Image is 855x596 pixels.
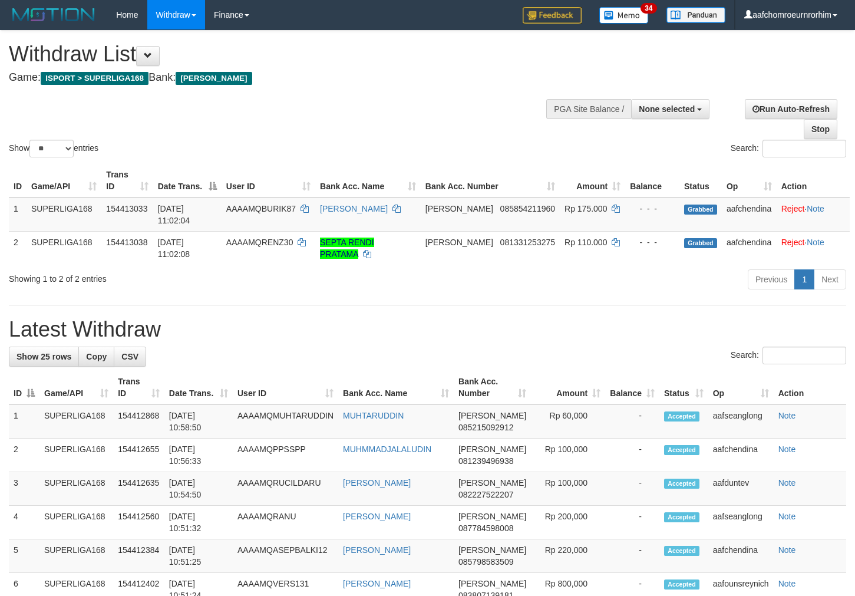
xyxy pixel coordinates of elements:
th: Op: activate to sort column ascending [708,371,774,404]
a: Note [807,204,824,213]
td: 154412635 [113,472,164,506]
td: [DATE] 10:51:32 [164,506,233,539]
span: [PERSON_NAME] [458,478,526,488]
span: Accepted [664,579,699,590]
span: Accepted [664,546,699,556]
td: 2 [9,439,39,472]
label: Show entries [9,140,98,157]
th: Date Trans.: activate to sort column descending [153,164,222,197]
span: Accepted [664,411,699,422]
td: SUPERLIGA168 [39,439,113,472]
span: Copy 081331253275 to clipboard [500,238,555,247]
a: Reject [781,238,805,247]
td: [DATE] 10:56:33 [164,439,233,472]
td: · [777,197,850,232]
select: Showentries [29,140,74,157]
span: Rp 110.000 [565,238,607,247]
td: 5 [9,539,39,573]
th: ID: activate to sort column descending [9,371,39,404]
td: [DATE] 10:58:50 [164,404,233,439]
h1: Latest Withdraw [9,318,846,341]
td: 2 [9,231,27,265]
a: CSV [114,347,146,367]
td: · [777,231,850,265]
span: [PERSON_NAME] [425,238,493,247]
th: Bank Acc. Name: activate to sort column ascending [315,164,421,197]
th: Amount: activate to sort column ascending [531,371,605,404]
th: Action [777,164,850,197]
a: Next [814,269,846,289]
span: Accepted [664,512,699,522]
td: aafchendina [722,231,777,265]
span: Copy 082227522207 to clipboard [458,490,513,499]
th: Date Trans.: activate to sort column ascending [164,371,233,404]
a: [PERSON_NAME] [343,579,411,588]
a: 1 [794,269,814,289]
a: [PERSON_NAME] [343,512,411,521]
th: Bank Acc. Number: activate to sort column ascending [454,371,531,404]
img: Feedback.jpg [523,7,582,24]
img: MOTION_logo.png [9,6,98,24]
label: Search: [731,140,846,157]
td: SUPERLIGA168 [39,404,113,439]
td: 154412655 [113,439,164,472]
span: AAAAMQBURIK87 [226,204,296,213]
a: Note [778,444,796,454]
span: ISPORT > SUPERLIGA168 [41,72,148,85]
span: [PERSON_NAME] [458,512,526,521]
a: Stop [804,119,837,139]
td: SUPERLIGA168 [39,472,113,506]
img: Button%20Memo.svg [599,7,649,24]
td: aafchendina [708,539,774,573]
span: Accepted [664,445,699,455]
img: panduan.png [666,7,725,23]
th: Balance [625,164,679,197]
td: aafduntev [708,472,774,506]
td: - [605,506,659,539]
span: Rp 175.000 [565,204,607,213]
td: - [605,472,659,506]
span: Copy 085215092912 to clipboard [458,423,513,432]
th: Trans ID: activate to sort column ascending [101,164,153,197]
span: [PERSON_NAME] [458,411,526,420]
td: - [605,404,659,439]
a: [PERSON_NAME] [343,545,411,555]
a: Note [778,579,796,588]
button: None selected [631,99,709,119]
div: - - - [630,236,675,248]
td: SUPERLIGA168 [27,231,101,265]
a: MUHMMADJALALUDIN [343,444,431,454]
a: MUHTARUDDIN [343,411,404,420]
a: Note [778,512,796,521]
td: [DATE] 10:54:50 [164,472,233,506]
div: - - - [630,203,675,215]
td: aafchendina [722,197,777,232]
div: Showing 1 to 2 of 2 entries [9,268,348,285]
span: [PERSON_NAME] [176,72,252,85]
input: Search: [762,140,846,157]
td: - [605,539,659,573]
td: AAAAMQRUCILDARU [233,472,338,506]
label: Search: [731,347,846,364]
th: Balance: activate to sort column ascending [605,371,659,404]
a: Run Auto-Refresh [745,99,837,119]
a: SEPTA RENDI PRATAMA [320,238,374,259]
td: 1 [9,197,27,232]
th: Game/API: activate to sort column ascending [39,371,113,404]
td: 4 [9,506,39,539]
h1: Withdraw List [9,42,558,66]
th: Action [774,371,846,404]
span: [PERSON_NAME] [425,204,493,213]
td: AAAAMQASEPBALKI12 [233,539,338,573]
td: 154412384 [113,539,164,573]
a: Show 25 rows [9,347,79,367]
span: [DATE] 11:02:08 [158,238,190,259]
td: Rp 60,000 [531,404,605,439]
td: AAAAMQRANU [233,506,338,539]
span: Grabbed [684,238,717,248]
td: AAAAMQMUHTARUDDIN [233,404,338,439]
span: [PERSON_NAME] [458,579,526,588]
span: Copy 085854211960 to clipboard [500,204,555,213]
span: Copy 087784598008 to clipboard [458,523,513,533]
a: Note [778,411,796,420]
